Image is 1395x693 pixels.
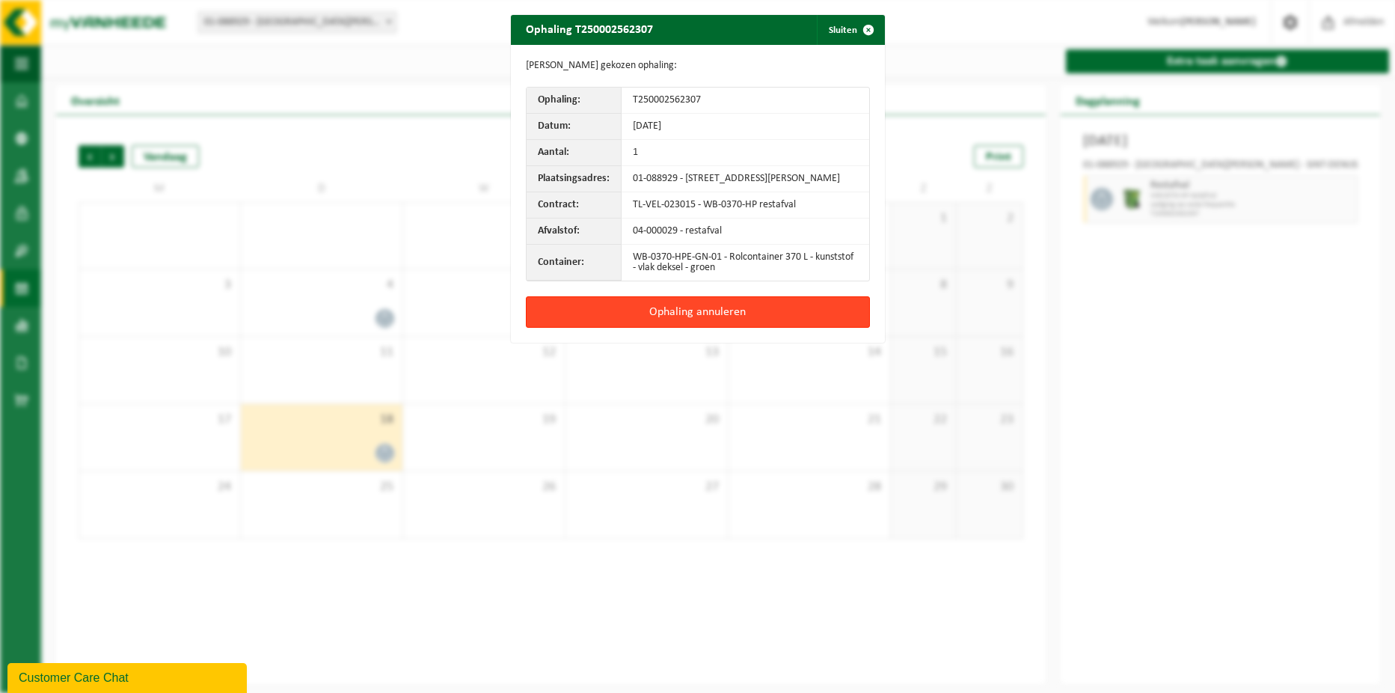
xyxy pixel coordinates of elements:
td: T250002562307 [622,88,869,114]
td: WB-0370-HPE-GN-01 - Rolcontainer 370 L - kunststof - vlak deksel - groen [622,245,869,281]
td: 1 [622,140,869,166]
th: Contract: [527,192,622,219]
th: Datum: [527,114,622,140]
th: Plaatsingsadres: [527,166,622,192]
td: [DATE] [622,114,869,140]
button: Sluiten [817,15,883,45]
td: TL-VEL-023015 - WB-0370-HP restafval [622,192,869,219]
p: [PERSON_NAME] gekozen ophaling: [526,60,870,72]
td: 04-000029 - restafval [622,219,869,245]
td: 01-088929 - [STREET_ADDRESS][PERSON_NAME] [622,166,869,192]
th: Aantal: [527,140,622,166]
h2: Ophaling T250002562307 [511,15,668,43]
th: Afvalstof: [527,219,622,245]
iframe: chat widget [7,660,250,693]
button: Ophaling annuleren [526,296,870,328]
th: Container: [527,245,622,281]
th: Ophaling: [527,88,622,114]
